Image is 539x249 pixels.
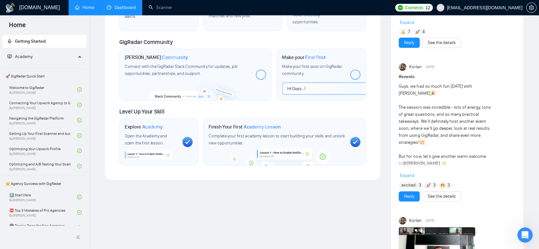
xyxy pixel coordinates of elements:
h1: Finish Your First [209,124,280,130]
strong: @[PERSON_NAME] [403,161,440,166]
span: check-circle [77,195,82,199]
span: Expand [400,20,414,25]
span: Connect with the GigRadar Slack Community for updates, job opportunities, partnerships, and support. [125,64,238,76]
span: 12 [425,4,430,11]
span: check-circle [77,87,82,92]
span: First Post [305,54,326,61]
a: Reply [404,193,414,200]
a: 🌚 Rookie Traps for New Agencies [9,221,77,235]
a: homeHome [75,5,94,10]
a: Optimizing and A/B Testing Your Scanner for Better ResultsBy[PERSON_NAME] [9,159,77,173]
img: Korlan [399,217,406,224]
span: 👏 [441,161,446,166]
a: Setting Up Your First Scanner and Auto-BidderBy[PERSON_NAME] [9,128,77,143]
span: 💥 [419,140,425,145]
span: 3 [433,182,436,188]
span: 👑 Agency Success with GigRadar [3,177,86,190]
a: Welcome to GigRadarBy[PERSON_NAME] [9,83,77,97]
span: Make your first post on GigRadar community. [282,64,342,76]
li: Getting Started [2,35,87,48]
a: Navigating the GigRadar PlatformBy[PERSON_NAME] [9,113,77,127]
span: Keep updated on top matches and new jobs. [209,6,251,18]
span: check-circle [77,118,82,122]
span: Connects: [405,4,424,11]
span: Academy [7,54,33,59]
span: Korlan [409,217,422,224]
span: 7 [408,29,410,35]
a: Optimizing Your Upwork ProfileBy[PERSON_NAME] [9,144,77,158]
span: 🎉 [430,91,435,96]
a: 1️⃣ Start HereBy[PERSON_NAME] [9,190,77,204]
button: See the details [422,38,461,48]
span: 3 [447,182,450,188]
img: 👍 [401,30,405,34]
span: Community [162,54,188,61]
button: setting [526,3,536,13]
button: Reply [399,38,420,48]
span: Getting Started [15,39,46,44]
span: Academy [142,124,163,130]
img: 🔥 [440,183,445,187]
span: Academy Lesson [244,124,281,130]
span: :excited: [401,182,417,189]
button: Reply [399,191,420,201]
img: 🚀 [415,30,420,34]
span: user [438,5,443,10]
span: Korlan [409,63,422,70]
iframe: Intercom live chat [517,227,533,243]
span: check-circle [77,149,82,153]
span: 🤝 [404,15,409,20]
span: Academy [15,54,33,59]
a: searchScanner [149,5,172,10]
span: GigRadar Community [119,39,173,46]
span: [DATE] [426,64,434,70]
span: 🚀 GigRadar Quick Start [3,70,86,83]
span: Home [4,20,31,34]
span: Expand [400,173,414,178]
h1: # events [399,73,516,80]
img: slackcommunity-bg.png [150,78,241,100]
img: 🚀 [426,183,431,187]
span: check-circle [77,103,82,107]
h1: Explore [125,124,163,130]
img: logo [5,3,15,13]
span: check-circle [77,225,82,230]
span: Complete your first academy lesson to start building your skills and unlock new opportunities. [209,133,345,146]
a: Connecting Your Upwork Agency to GigRadarBy[PERSON_NAME] [9,98,77,112]
a: See the details [427,193,455,200]
a: See the details [427,39,455,46]
span: 4 [422,29,425,35]
span: Open the Academy and open the first lesson. [125,133,167,146]
span: double-left [76,234,82,240]
span: check-circle [77,164,82,168]
a: dashboardDashboard [107,5,136,10]
span: fund-projection-screen [7,54,12,59]
a: Reply [404,39,414,46]
img: Korlan [399,63,406,71]
a: setting [526,5,536,10]
a: ⛔ Top 3 Mistakes of Pro AgenciesBy[PERSON_NAME] [9,205,77,219]
span: check-circle [77,210,82,215]
img: upwork-logo.png [398,5,403,10]
h1: [PERSON_NAME] [125,54,188,61]
span: setting [527,5,536,10]
span: [DATE] [426,218,434,223]
h1: Make your [282,54,326,61]
button: See the details [422,191,461,201]
span: rocket [7,39,12,43]
span: Level Up Your Skill [119,108,164,115]
span: check-circle [77,133,82,138]
span: 3 [419,182,421,188]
